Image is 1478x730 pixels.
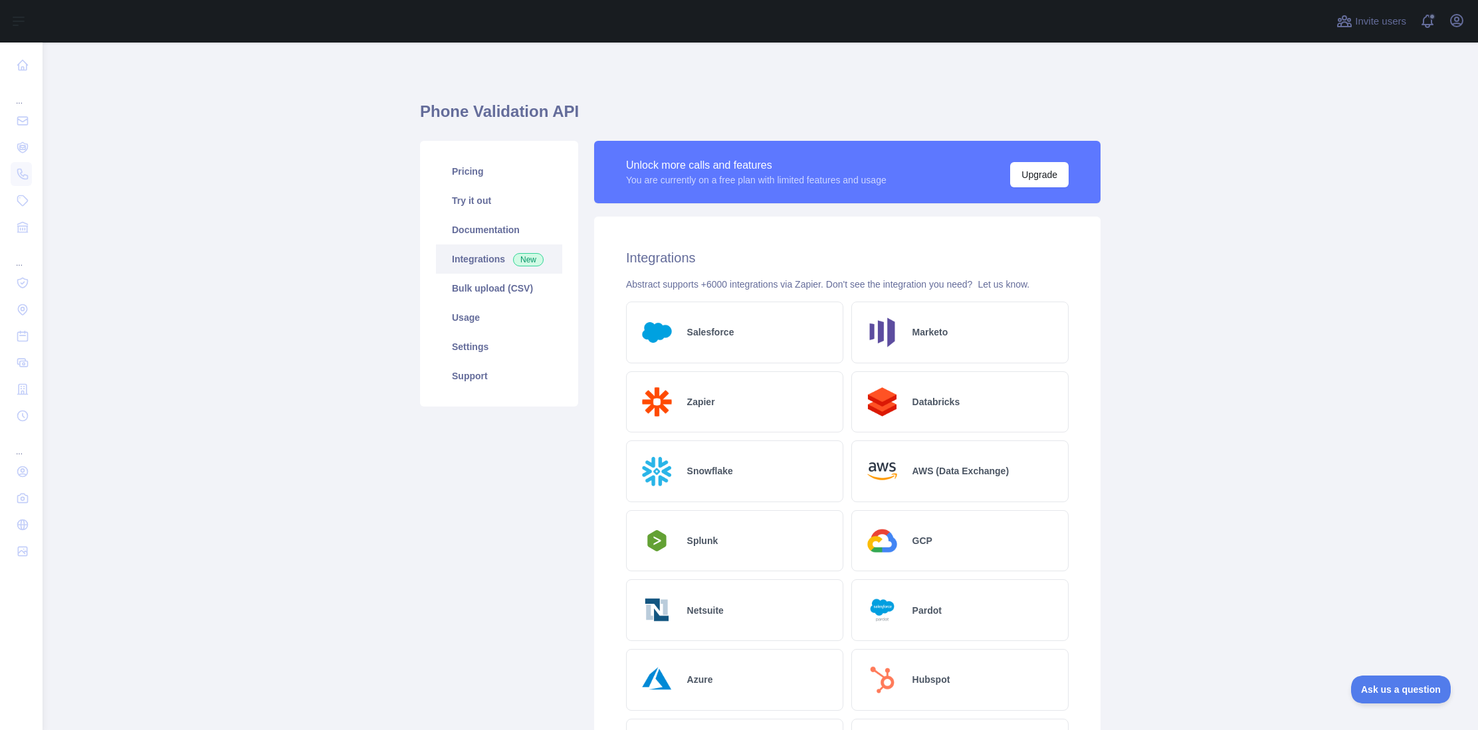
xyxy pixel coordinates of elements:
[436,274,562,303] a: Bulk upload (CSV)
[912,395,960,409] h2: Databricks
[11,430,32,457] div: ...
[11,242,32,268] div: ...
[637,660,677,699] img: Logo
[863,313,902,352] img: Logo
[436,361,562,391] a: Support
[436,332,562,361] a: Settings
[687,325,734,339] h2: Salesforce
[626,248,1069,267] h2: Integrations
[863,591,902,630] img: Logo
[637,591,677,630] img: Logo
[863,660,902,699] img: Logo
[1351,676,1451,703] iframe: Toggle Customer Support
[513,253,544,266] span: New
[912,464,1009,478] h2: AWS (Data Exchange)
[626,278,1069,291] div: Abstract supports +6000 integrations via Zapier. Don't see the integration you need?
[436,244,562,274] a: Integrations New
[912,673,950,686] h2: Hubspot
[863,521,902,561] img: Logo
[626,173,887,187] div: You are currently on a free plan with limited features and usage
[637,313,677,352] img: Logo
[436,303,562,332] a: Usage
[912,604,942,617] h2: Pardot
[687,534,718,547] h2: Splunk
[1334,11,1409,32] button: Invite users
[1010,162,1069,187] button: Upgrade
[863,452,902,491] img: Logo
[637,383,677,422] img: Logo
[637,452,677,491] img: Logo
[687,604,724,617] h2: Netsuite
[436,157,562,186] a: Pricing
[687,464,733,478] h2: Snowflake
[863,383,902,422] img: Logo
[912,534,932,547] h2: GCP
[687,673,713,686] h2: Azure
[687,395,715,409] h2: Zapier
[420,101,1101,133] h1: Phone Validation API
[637,526,677,555] img: Logo
[436,186,562,215] a: Try it out
[1355,14,1406,29] span: Invite users
[978,278,1029,291] button: Let us know.
[436,215,562,244] a: Documentation
[912,325,948,339] h2: Marketo
[11,80,32,106] div: ...
[626,157,887,173] div: Unlock more calls and features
